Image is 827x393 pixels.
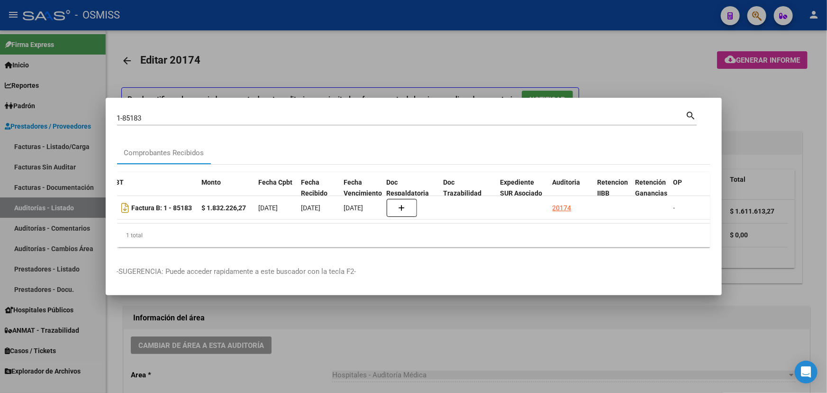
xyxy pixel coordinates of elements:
span: Expediente SUR Asociado [500,178,542,197]
p: -SUGERENCIA: Puede acceder rapidamente a este buscador con la tecla F2- [117,266,710,277]
datatable-header-cell: Fecha Transferido [707,172,759,214]
span: [DATE] [301,204,321,212]
span: Doc Respaldatoria [386,178,429,197]
span: Auditoria [552,178,580,186]
datatable-header-cell: Fecha Recibido [297,172,340,214]
datatable-header-cell: Fecha Vencimiento [340,172,382,214]
span: Monto [201,178,221,186]
datatable-header-cell: Monto [198,172,254,214]
datatable-header-cell: Fecha Cpbt [254,172,297,214]
span: OP [673,178,682,186]
datatable-header-cell: Doc Trazabilidad [439,172,496,214]
datatable-header-cell: Doc Respaldatoria [382,172,439,214]
span: Doc Trazabilidad [443,178,482,197]
span: Fecha Vencimiento [344,178,382,197]
div: Open Intercom Messenger [795,361,818,384]
span: Fecha Recibido [301,178,327,197]
datatable-header-cell: CPBT [103,172,198,214]
span: [DATE] [259,204,278,212]
datatable-header-cell: Expediente SUR Asociado [496,172,548,214]
span: Retencion IIBB [597,178,628,197]
mat-icon: search [686,109,697,121]
span: Fecha Cpbt [258,178,292,186]
strong: Factura B: 1 - 85183 [132,204,192,212]
strong: $ 1.832.226,27 [202,204,246,212]
div: Comprobantes Recibidos [124,148,204,159]
datatable-header-cell: Auditoria [548,172,593,214]
div: 20174 [553,203,572,214]
datatable-header-cell: Retencion IIBB [593,172,631,214]
datatable-header-cell: Retención Ganancias [631,172,669,214]
datatable-header-cell: OP [669,172,707,214]
span: [DATE] [344,204,364,212]
span: CPBT [107,178,124,186]
i: Descargar documento [119,200,132,215]
div: 1 total [117,224,710,247]
span: Retención Ganancias [635,178,667,197]
span: - [673,204,675,212]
